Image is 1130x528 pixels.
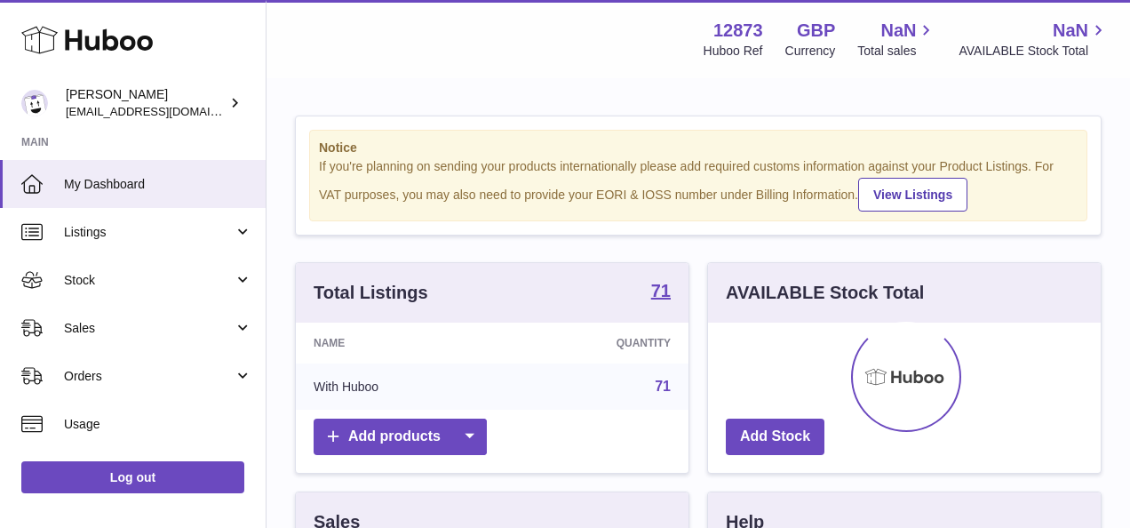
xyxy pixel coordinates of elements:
span: AVAILABLE Stock Total [959,43,1109,60]
span: Orders [64,368,234,385]
span: My Dashboard [64,176,252,193]
span: NaN [880,19,916,43]
div: Currency [785,43,836,60]
span: Listings [64,224,234,241]
h3: AVAILABLE Stock Total [726,281,924,305]
div: If you're planning on sending your products internationally please add required customs informati... [319,158,1078,212]
span: Sales [64,320,234,337]
strong: GBP [797,19,835,43]
strong: Notice [319,140,1078,156]
th: Quantity [503,323,688,364]
a: 71 [651,282,671,303]
span: Stock [64,272,234,289]
a: Log out [21,461,244,493]
th: Name [296,323,503,364]
a: View Listings [858,178,967,212]
a: Add products [314,419,487,455]
span: [EMAIL_ADDRESS][DOMAIN_NAME] [66,104,261,118]
h3: Total Listings [314,281,428,305]
span: Total sales [857,43,936,60]
a: NaN Total sales [857,19,936,60]
div: Huboo Ref [704,43,763,60]
td: With Huboo [296,364,503,410]
div: [PERSON_NAME] [66,86,226,120]
img: tikhon.oleinikov@sleepandglow.com [21,90,48,116]
span: Usage [64,416,252,433]
strong: 71 [651,282,671,300]
a: NaN AVAILABLE Stock Total [959,19,1109,60]
a: 71 [655,379,671,394]
span: NaN [1053,19,1088,43]
strong: 12873 [713,19,763,43]
a: Add Stock [726,419,824,455]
